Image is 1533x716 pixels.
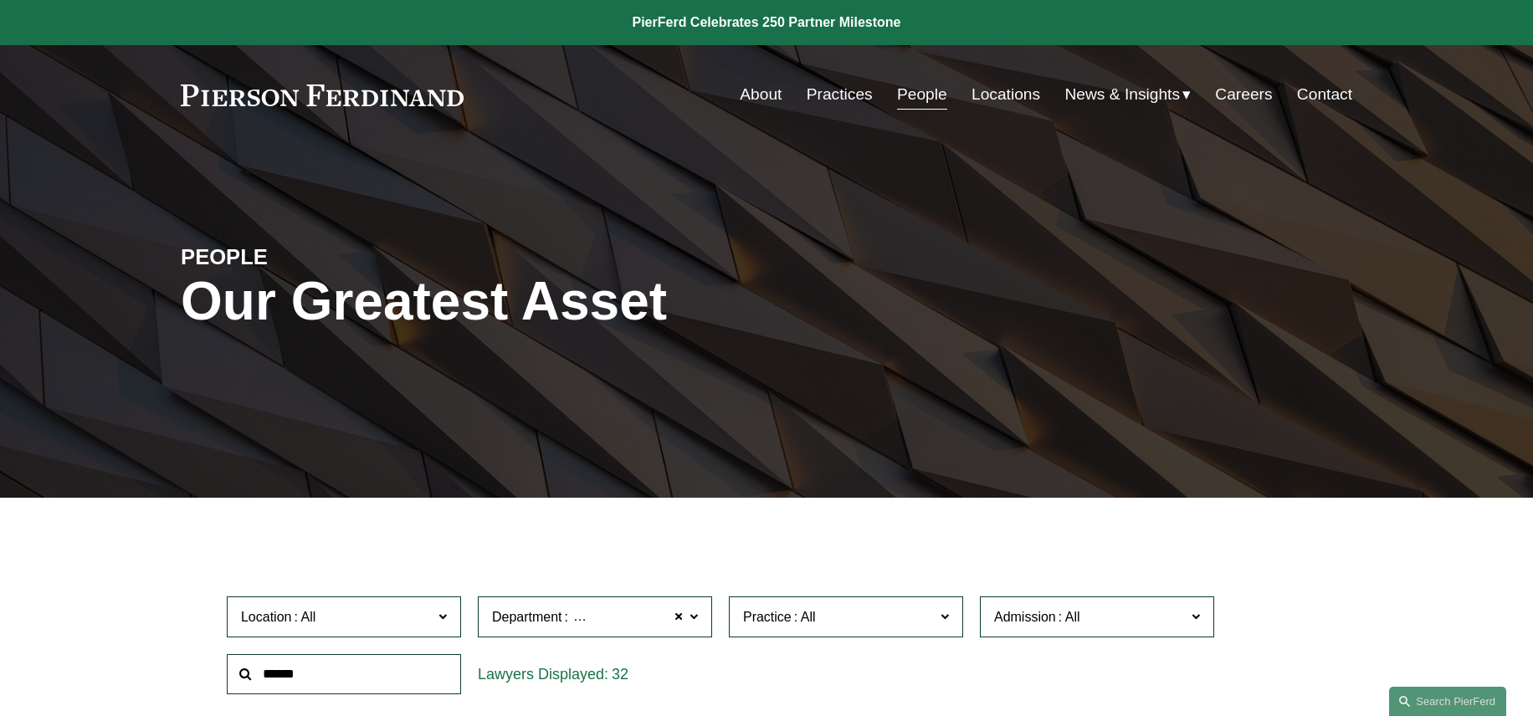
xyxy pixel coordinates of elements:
[181,271,961,332] h1: Our Greatest Asset
[612,666,628,683] span: 32
[1389,687,1506,716] a: Search this site
[1297,79,1352,110] a: Contact
[1064,79,1191,110] a: folder dropdown
[571,606,768,628] span: Employment, Labor, and Benefits
[181,243,474,270] h4: PEOPLE
[1215,79,1272,110] a: Careers
[743,610,792,624] span: Practice
[994,610,1056,624] span: Admission
[241,610,292,624] span: Location
[740,79,782,110] a: About
[897,79,947,110] a: People
[972,79,1040,110] a: Locations
[807,79,873,110] a: Practices
[492,610,562,624] span: Department
[1064,80,1180,110] span: News & Insights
